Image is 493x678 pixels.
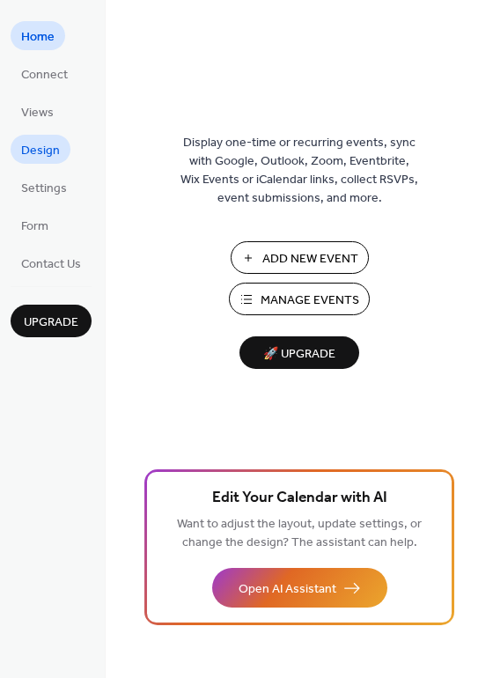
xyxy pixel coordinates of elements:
a: Form [11,210,59,240]
button: Open AI Assistant [212,568,387,608]
a: Settings [11,173,77,202]
span: Display one-time or recurring events, sync with Google, Outlook, Zoom, Eventbrite, Wix Events or ... [180,134,418,208]
a: Home [11,21,65,50]
a: Design [11,135,70,164]
span: Views [21,104,54,122]
span: 🚀 Upgrade [250,343,349,366]
span: Open AI Assistant [239,580,336,599]
span: Design [21,142,60,160]
a: Views [11,97,64,126]
span: Contact Us [21,255,81,274]
span: Edit Your Calendar with AI [212,486,387,511]
span: Home [21,28,55,47]
a: Connect [11,59,78,88]
span: Form [21,217,48,236]
span: Settings [21,180,67,198]
button: Upgrade [11,305,92,337]
button: 🚀 Upgrade [239,336,359,369]
button: Add New Event [231,241,369,274]
span: Want to adjust the layout, update settings, or change the design? The assistant can help. [177,512,422,555]
span: Connect [21,66,68,85]
button: Manage Events [229,283,370,315]
a: Contact Us [11,248,92,277]
span: Upgrade [24,313,78,332]
span: Manage Events [261,291,359,310]
span: Add New Event [262,250,358,269]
